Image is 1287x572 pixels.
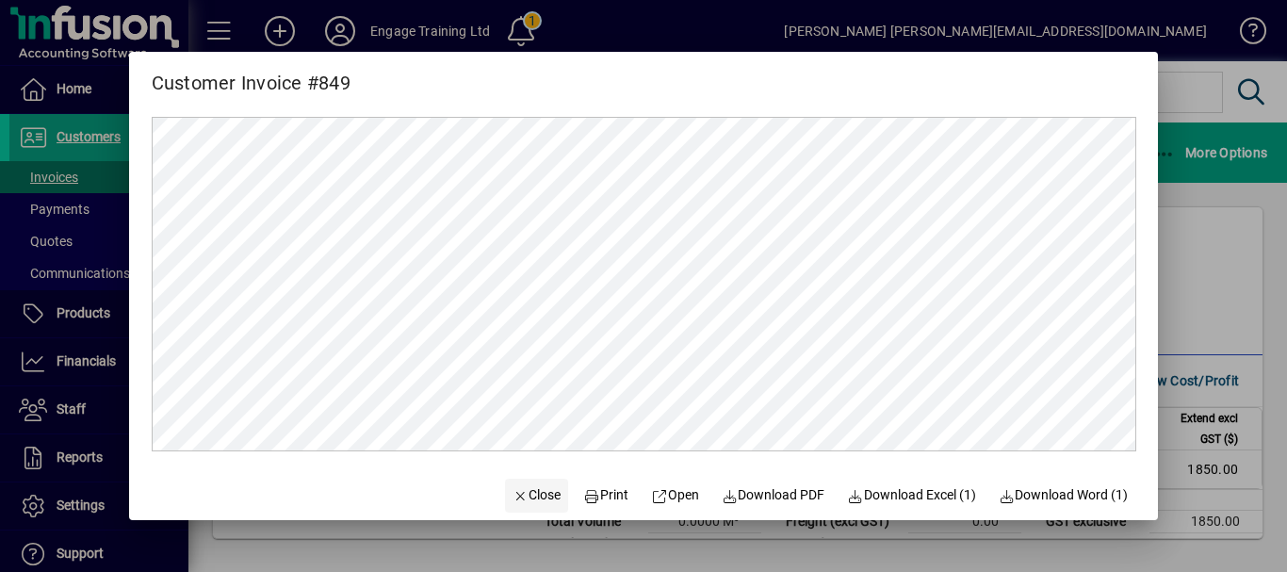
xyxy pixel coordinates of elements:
span: Open [651,485,699,505]
span: Download Excel (1) [847,485,976,505]
button: Print [576,479,636,513]
span: Download Word (1) [999,485,1129,505]
span: Download PDF [722,485,825,505]
button: Download Word (1) [991,479,1136,513]
a: Open [643,479,707,513]
button: Close [505,479,569,513]
span: Close [513,485,562,505]
a: Download PDF [714,479,833,513]
button: Download Excel (1) [839,479,984,513]
h2: Customer Invoice #849 [129,52,373,98]
span: Print [584,485,629,505]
